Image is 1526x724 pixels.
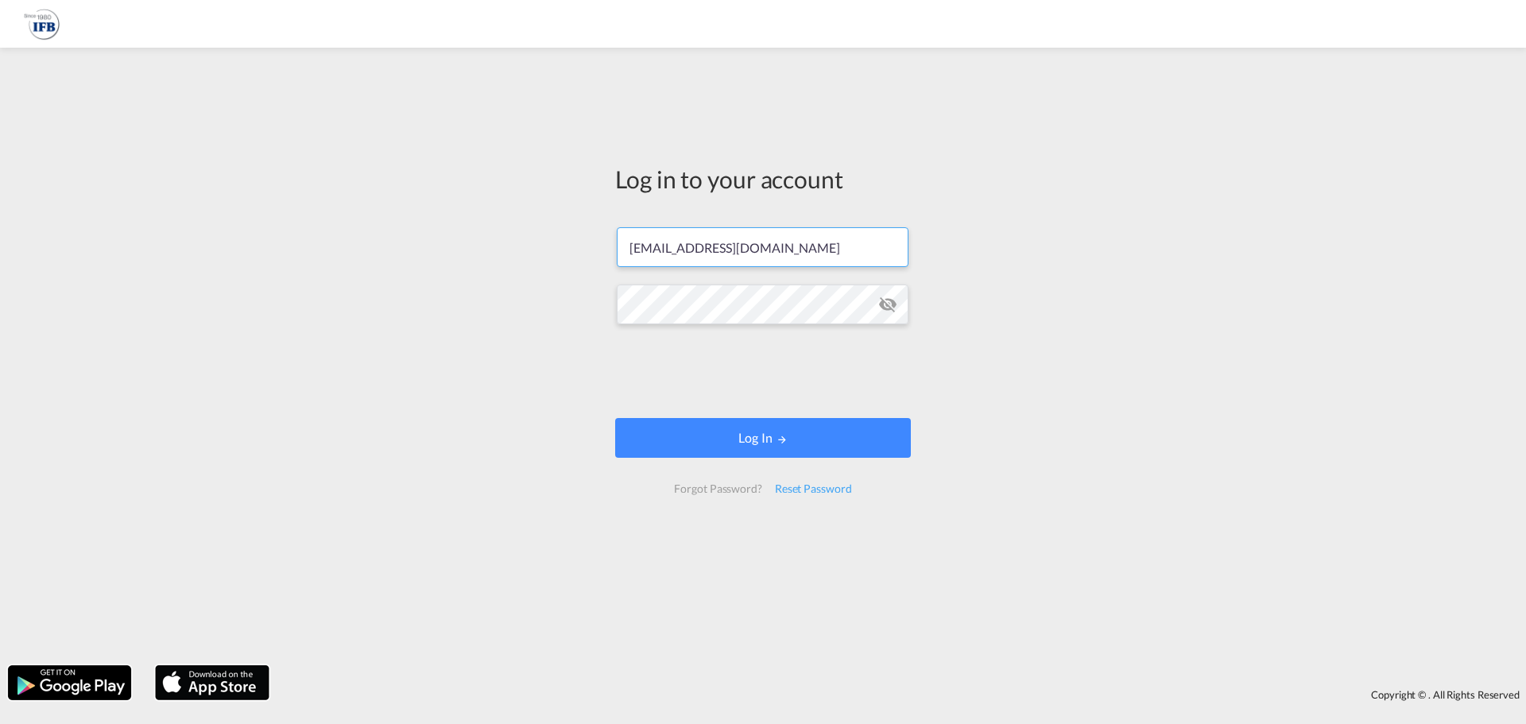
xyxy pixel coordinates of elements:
[615,162,911,196] div: Log in to your account
[153,664,271,702] img: apple.png
[668,474,768,503] div: Forgot Password?
[615,418,911,458] button: LOGIN
[769,474,858,503] div: Reset Password
[642,340,884,402] iframe: reCAPTCHA
[6,664,133,702] img: google.png
[617,227,908,267] input: Enter email/phone number
[24,6,60,42] img: b628ab10256c11eeb52753acbc15d091.png
[277,681,1526,708] div: Copyright © . All Rights Reserved
[878,295,897,314] md-icon: icon-eye-off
